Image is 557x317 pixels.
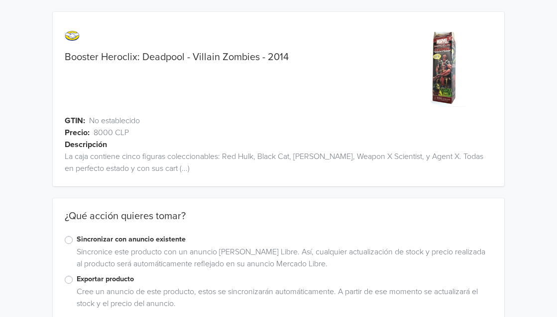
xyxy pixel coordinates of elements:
[77,234,493,245] label: Sincronizar con anuncio existente
[65,127,90,139] span: Precio:
[65,139,517,151] div: Descripción
[77,274,493,285] label: Exportar producto
[53,151,505,174] div: La caja contiene cinco figuras coleccionables: Red Hulk, Black Cat, [PERSON_NAME], Weapon X Scien...
[65,115,85,127] span: GTIN:
[94,127,129,139] span: 8000 CLP
[53,210,505,234] div: ¿Qué acción quieres tomar?
[73,286,493,314] div: Cree un anuncio de este producto, estos se sincronizarán automáticamente. A partir de ese momento...
[89,115,140,127] span: No establecido
[65,51,289,63] a: Booster Heroclix: Deadpool - Villain Zombies - 2014
[410,32,485,107] img: product_image
[73,246,493,274] div: Sincronice este producto con un anuncio [PERSON_NAME] Libre. Así, cualquier actualización de stoc...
